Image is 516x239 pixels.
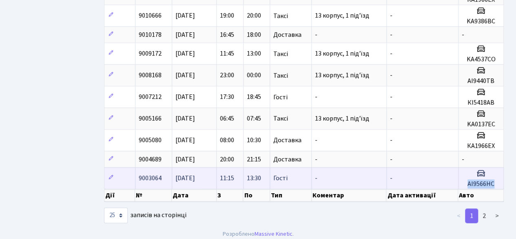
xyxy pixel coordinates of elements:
[247,11,261,20] span: 20:00
[247,174,261,183] span: 13:30
[315,11,369,20] span: 13 корпус, 1 під'їзд
[315,136,317,145] span: -
[104,189,135,201] th: Дії
[390,49,392,58] span: -
[390,155,392,164] span: -
[139,71,162,80] span: 9008168
[247,93,261,102] span: 18:45
[104,208,186,223] label: записів на сторінці
[139,49,162,58] span: 9009172
[273,51,288,57] span: Таксі
[175,71,195,80] span: [DATE]
[478,208,491,223] a: 2
[273,115,288,122] span: Таксі
[175,136,195,145] span: [DATE]
[223,230,294,239] div: Розроблено .
[220,155,234,164] span: 20:00
[462,30,464,39] span: -
[462,121,500,128] h5: KA0137EC
[139,93,162,102] span: 9007212
[315,49,369,58] span: 13 корпус, 1 під'їзд
[315,174,317,183] span: -
[312,189,387,201] th: Коментар
[139,155,162,164] span: 9004689
[175,30,195,39] span: [DATE]
[220,174,234,183] span: 11:15
[220,11,234,20] span: 19:00
[247,136,261,145] span: 10:30
[247,49,261,58] span: 13:00
[247,30,261,39] span: 18:00
[139,114,162,123] span: 9005166
[390,93,392,102] span: -
[220,30,234,39] span: 16:45
[175,174,195,183] span: [DATE]
[175,93,195,102] span: [DATE]
[458,189,503,201] th: Авто
[315,155,317,164] span: -
[220,93,234,102] span: 17:30
[175,11,195,20] span: [DATE]
[220,49,234,58] span: 11:45
[273,31,301,38] span: Доставка
[175,114,195,123] span: [DATE]
[104,208,128,223] select: записів на сторінці
[247,71,261,80] span: 00:00
[273,175,288,181] span: Гості
[390,11,392,20] span: -
[139,30,162,39] span: 9010178
[490,208,504,223] a: >
[390,30,392,39] span: -
[139,174,162,183] span: 9003064
[390,174,392,183] span: -
[135,189,172,201] th: №
[247,155,261,164] span: 21:15
[315,71,369,80] span: 13 корпус, 1 під'їзд
[315,30,317,39] span: -
[139,11,162,20] span: 9010666
[386,189,458,201] th: Дата активації
[462,155,464,164] span: -
[139,136,162,145] span: 9005080
[172,189,217,201] th: Дата
[255,230,292,238] a: Massive Kinetic
[217,189,243,201] th: З
[220,136,234,145] span: 08:00
[315,93,317,102] span: -
[273,94,288,101] span: Гості
[315,114,369,123] span: 13 корпус, 1 під'їзд
[175,155,195,164] span: [DATE]
[462,142,500,150] h5: КА1966ЕХ
[462,77,500,85] h5: AI9440TB
[273,13,288,19] span: Таксі
[270,189,312,201] th: Тип
[390,136,392,145] span: -
[390,71,392,80] span: -
[243,189,270,201] th: По
[462,99,500,107] h5: КІ5418АВ
[247,114,261,123] span: 07:45
[390,114,392,123] span: -
[175,49,195,58] span: [DATE]
[273,72,288,79] span: Таксі
[465,208,478,223] a: 1
[273,156,301,163] span: Доставка
[220,114,234,123] span: 06:45
[462,56,500,63] h5: KA4537CO
[273,137,301,143] span: Доставка
[462,180,500,188] h5: АІ9566НС
[462,18,500,25] h5: KA9386BC
[220,71,234,80] span: 23:00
